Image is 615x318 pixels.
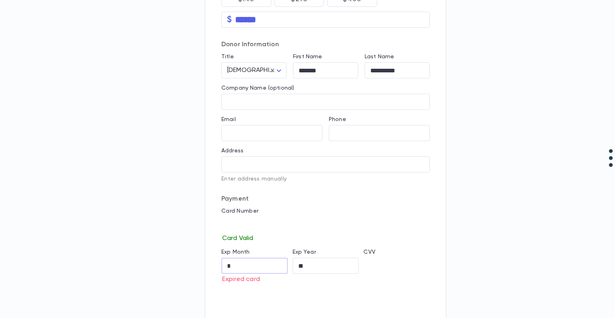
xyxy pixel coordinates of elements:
p: Card Valid [221,233,430,242]
p: Card Number [221,208,430,214]
p: Donor Information [221,41,430,49]
label: Phone [329,116,346,123]
label: Last Name [365,53,394,60]
p: $ [227,16,232,24]
p: Payment [221,195,430,203]
label: Company Name (optional) [221,85,294,91]
label: Address [221,148,244,154]
label: Title [221,53,234,60]
label: First Name [293,53,322,60]
span: [DEMOGRAPHIC_DATA] [227,67,296,74]
p: Expired card [221,274,288,283]
label: Email [221,116,236,123]
iframe: card [221,217,430,233]
label: Exp Month [221,249,250,255]
label: Exp Year [293,249,316,255]
div: [DEMOGRAPHIC_DATA] [221,63,287,78]
p: Enter address manually [221,176,430,182]
iframe: cvv [363,258,430,274]
p: CVV [363,249,430,255]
